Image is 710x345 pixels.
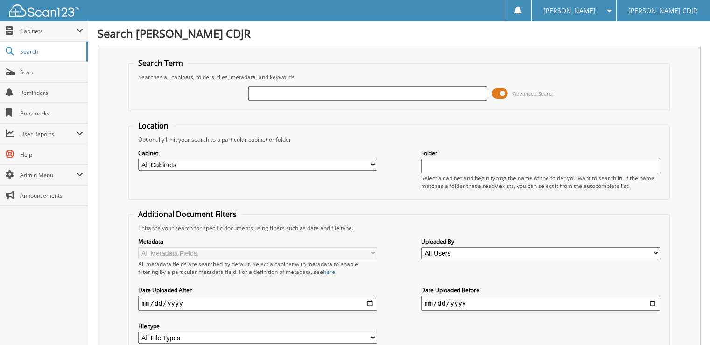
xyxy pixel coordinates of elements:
[513,90,555,97] span: Advanced Search
[20,151,83,158] span: Help
[98,26,701,41] h1: Search [PERSON_NAME] CDJR
[138,149,377,157] label: Cabinet
[138,286,377,294] label: Date Uploaded After
[138,260,377,276] div: All metadata fields are searched by default. Select a cabinet with metadata to enable filtering b...
[20,192,83,200] span: Announcements
[20,27,77,35] span: Cabinets
[421,174,660,190] div: Select a cabinet and begin typing the name of the folder you want to search in. If the name match...
[20,48,82,56] span: Search
[138,237,377,245] label: Metadata
[421,237,660,245] label: Uploaded By
[134,121,173,131] legend: Location
[20,68,83,76] span: Scan
[20,109,83,117] span: Bookmarks
[20,171,77,179] span: Admin Menu
[134,136,665,144] div: Optionally limit your search to a particular cabinet or folder
[138,322,377,330] label: File type
[134,224,665,232] div: Enhance your search for specific documents using filters such as date and file type.
[9,4,79,17] img: scan123-logo-white.svg
[628,8,697,14] span: [PERSON_NAME] CDJR
[134,73,665,81] div: Searches all cabinets, folders, files, metadata, and keywords
[20,130,77,138] span: User Reports
[421,286,660,294] label: Date Uploaded Before
[663,300,710,345] iframe: Chat Widget
[20,89,83,97] span: Reminders
[543,8,596,14] span: [PERSON_NAME]
[134,58,188,68] legend: Search Term
[421,149,660,157] label: Folder
[421,296,660,311] input: end
[323,268,335,276] a: here
[134,209,241,219] legend: Additional Document Filters
[138,296,377,311] input: start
